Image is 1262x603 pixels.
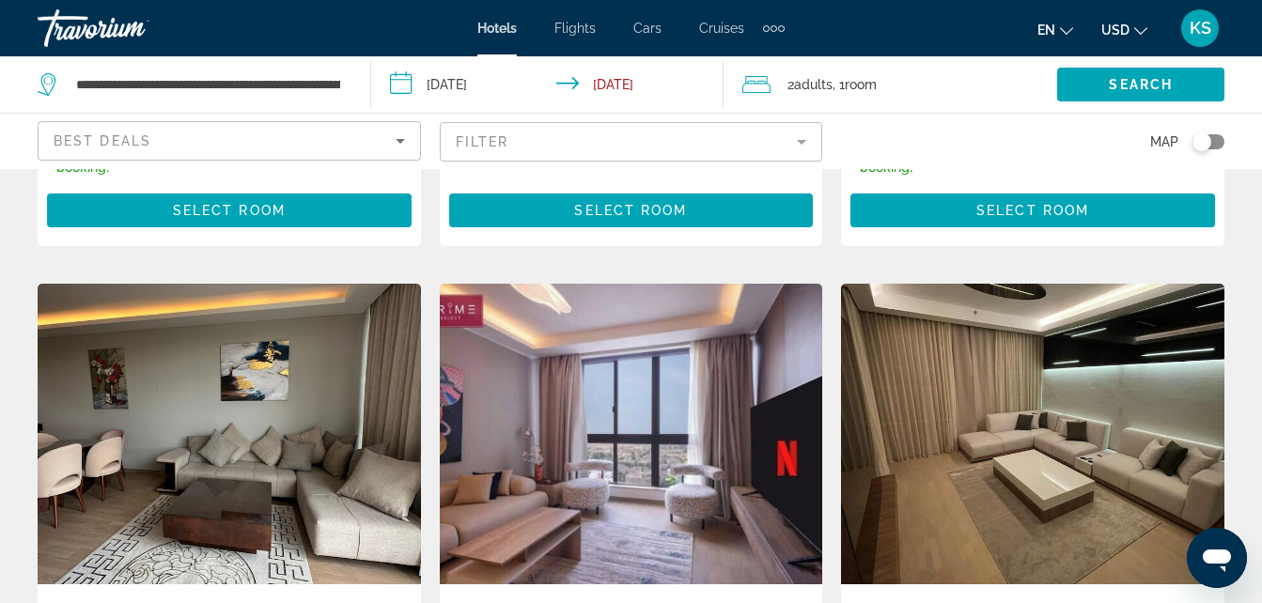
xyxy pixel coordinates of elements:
span: 2 [787,71,833,98]
a: Hotels [477,21,517,36]
button: Check-in date: Oct 19, 2025 Check-out date: Oct 25, 2025 [371,56,724,113]
button: Extra navigation items [763,13,785,43]
img: Hotel image [38,284,421,584]
a: Cruises [699,21,744,36]
span: en [1037,23,1055,38]
span: Select Room [976,203,1089,218]
img: Hotel image [841,284,1224,584]
button: Search [1057,68,1224,101]
button: Select Room [850,193,1215,227]
span: , 1 [833,71,877,98]
button: Change currency [1101,16,1147,43]
button: Change language [1037,16,1073,43]
span: KS [1190,19,1211,38]
iframe: Кнопка запуска окна обмена сообщениями [1187,528,1247,588]
span: Select Room [574,203,687,218]
a: Travorium [38,4,226,53]
button: Travelers: 2 adults, 0 children [724,56,1057,113]
a: Select Room [47,197,412,218]
button: User Menu [1176,8,1224,48]
button: Filter [440,121,823,162]
span: Room [845,77,877,92]
a: Select Room [850,197,1215,218]
span: Map [1150,129,1178,155]
a: Cars [633,21,662,36]
span: Select Room [173,203,286,218]
mat-select: Sort by [54,130,405,152]
span: USD [1101,23,1130,38]
button: Select Room [47,193,412,227]
a: Select Room [449,197,814,218]
a: Flights [554,21,596,36]
img: Hotel image [440,284,823,584]
span: Best Deals [54,133,151,148]
span: Search [1109,77,1173,92]
button: Select Room [449,193,814,227]
button: Toggle map [1178,133,1224,150]
span: Adults [794,77,833,92]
